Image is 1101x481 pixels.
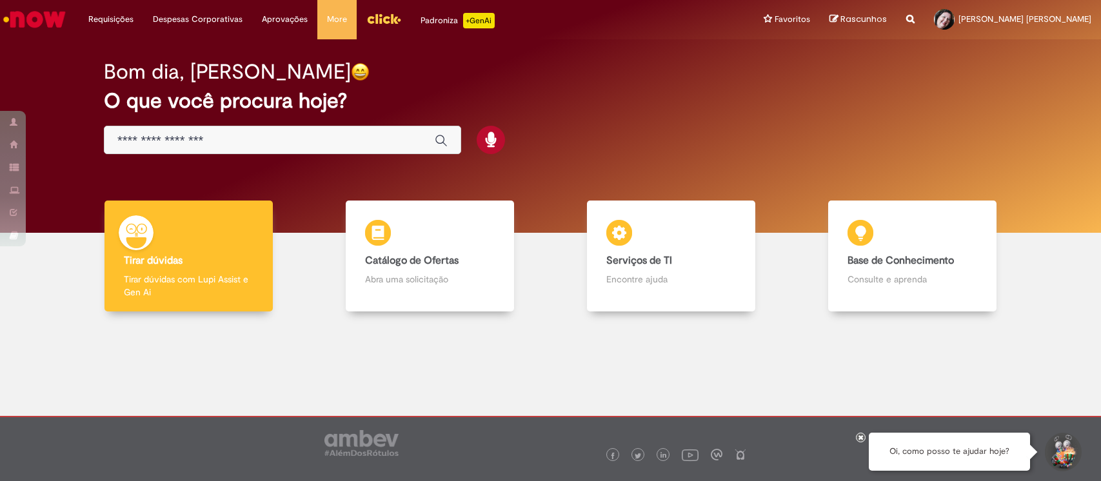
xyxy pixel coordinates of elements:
[366,9,401,28] img: click_logo_yellow_360x200.png
[551,201,792,312] a: Serviços de TI Encontre ajuda
[1043,433,1082,471] button: Iniciar Conversa de Suporte
[262,13,308,26] span: Aprovações
[88,13,134,26] span: Requisições
[327,13,347,26] span: More
[792,201,1033,312] a: Base de Conhecimento Consulte e aprenda
[463,13,495,28] p: +GenAi
[124,273,253,299] p: Tirar dúvidas com Lupi Assist e Gen Ai
[829,14,887,26] a: Rascunhos
[660,452,667,460] img: logo_footer_linkedin.png
[869,433,1030,471] div: Oi, como posso te ajudar hoje?
[682,446,699,463] img: logo_footer_youtube.png
[1,6,68,32] img: ServiceNow
[610,453,616,459] img: logo_footer_facebook.png
[848,254,954,267] b: Base de Conhecimento
[848,273,977,286] p: Consulte e aprenda
[711,449,722,460] img: logo_footer_workplace.png
[421,13,495,28] div: Padroniza
[958,14,1091,25] span: [PERSON_NAME] [PERSON_NAME]
[775,13,810,26] span: Favoritos
[104,90,997,112] h2: O que você procura hoje?
[735,449,746,460] img: logo_footer_naosei.png
[840,13,887,25] span: Rascunhos
[606,254,672,267] b: Serviços de TI
[153,13,243,26] span: Despesas Corporativas
[606,273,736,286] p: Encontre ajuda
[635,453,641,459] img: logo_footer_twitter.png
[68,201,309,312] a: Tirar dúvidas Tirar dúvidas com Lupi Assist e Gen Ai
[124,254,183,267] b: Tirar dúvidas
[351,63,370,81] img: happy-face.png
[309,201,550,312] a: Catálogo de Ofertas Abra uma solicitação
[324,430,399,456] img: logo_footer_ambev_rotulo_gray.png
[104,61,351,83] h2: Bom dia, [PERSON_NAME]
[365,254,459,267] b: Catálogo de Ofertas
[365,273,495,286] p: Abra uma solicitação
